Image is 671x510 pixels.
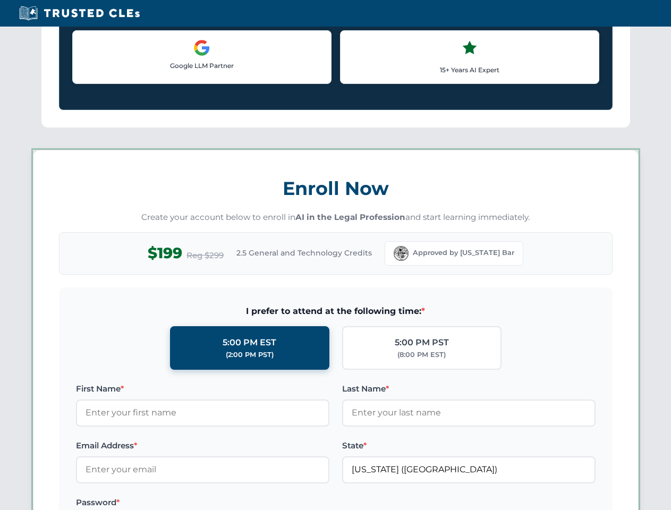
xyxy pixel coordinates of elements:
img: Google [193,39,210,56]
div: 5:00 PM EST [223,336,276,350]
span: I prefer to attend at the following time: [76,304,596,318]
label: Password [76,496,329,509]
p: 15+ Years AI Expert [349,65,590,75]
div: 5:00 PM PST [395,336,449,350]
strong: AI in the Legal Profession [295,212,405,222]
input: Florida (FL) [342,456,596,483]
label: Email Address [76,439,329,452]
input: Enter your email [76,456,329,483]
span: Reg $299 [186,249,224,262]
span: 2.5 General and Technology Credits [236,247,372,259]
label: State [342,439,596,452]
input: Enter your last name [342,399,596,426]
p: Google LLM Partner [81,61,322,71]
p: Create your account below to enroll in and start learning immediately. [59,211,613,224]
img: Florida Bar [394,246,409,261]
div: (8:00 PM EST) [397,350,446,360]
label: First Name [76,382,329,395]
h3: Enroll Now [59,172,613,205]
input: Enter your first name [76,399,329,426]
div: (2:00 PM PST) [226,350,274,360]
span: Approved by [US_STATE] Bar [413,248,514,258]
label: Last Name [342,382,596,395]
span: $199 [148,241,182,265]
img: Trusted CLEs [16,5,143,21]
